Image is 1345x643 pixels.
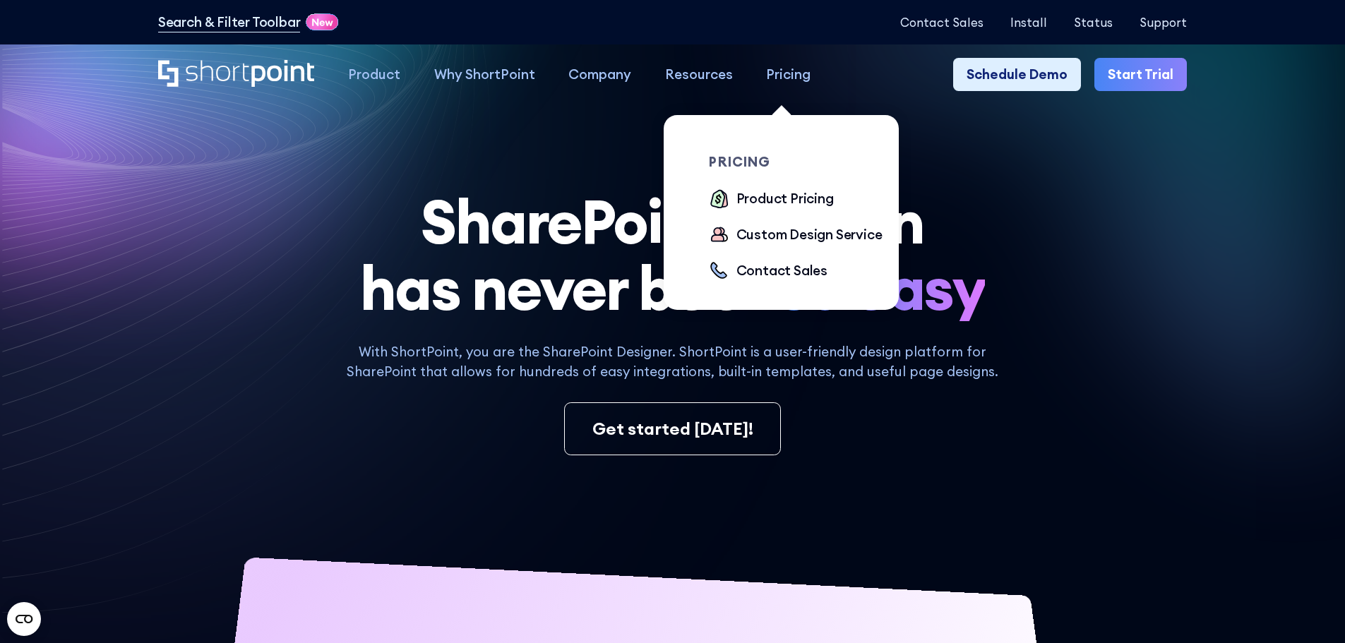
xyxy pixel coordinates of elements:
[7,602,41,636] button: Open CMP widget
[158,60,314,89] a: Home
[709,260,827,283] a: Contact Sales
[348,64,400,85] div: Product
[709,188,833,211] a: Product Pricing
[434,64,535,85] div: Why ShortPoint
[900,16,984,29] a: Contact Sales
[331,58,417,92] a: Product
[551,58,648,92] a: Company
[709,155,897,169] div: pricing
[953,58,1081,92] a: Schedule Demo
[648,58,750,92] a: Resources
[1140,16,1187,29] a: Support
[158,188,1187,322] h1: SharePoint Design has never been
[736,188,834,209] div: Product Pricing
[736,224,883,245] div: Custom Design Service
[665,64,733,85] div: Resources
[417,58,552,92] a: Why ShortPoint
[766,64,811,85] div: Pricing
[1274,575,1345,643] iframe: Chat Widget
[709,224,882,247] a: Custom Design Service
[736,260,828,281] div: Contact Sales
[750,58,828,92] a: Pricing
[1074,16,1113,29] a: Status
[1010,16,1047,29] a: Install
[332,342,1012,382] p: With ShortPoint, you are the SharePoint Designer. ShortPoint is a user-friendly design platform f...
[1094,58,1187,92] a: Start Trial
[158,12,301,32] a: Search & Filter Toolbar
[568,64,631,85] div: Company
[564,402,780,456] a: Get started [DATE]!
[592,416,753,442] div: Get started [DATE]!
